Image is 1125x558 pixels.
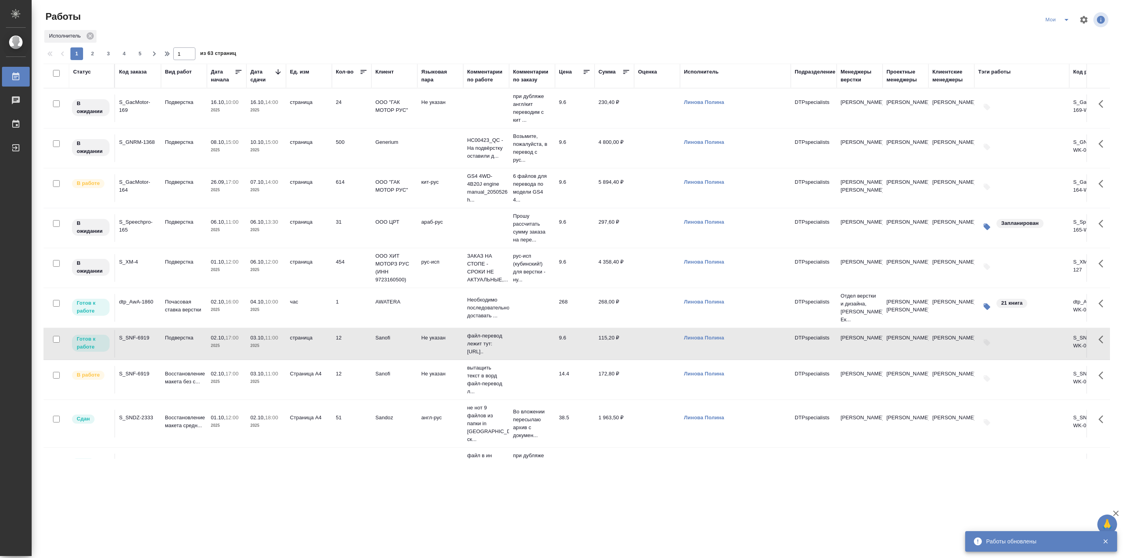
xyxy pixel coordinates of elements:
td: 500 [332,134,371,162]
p: 17:00 [225,371,239,377]
p: Готов к работе [77,335,105,351]
td: страница [286,214,332,242]
p: Подверстка [165,178,203,186]
p: [PERSON_NAME], [PERSON_NAME] [841,178,879,194]
td: Не указан [417,366,463,394]
td: 9.6 [555,254,595,282]
p: вытащить текст в ворд файл-перевод л... [467,364,505,396]
td: [PERSON_NAME] [883,174,928,202]
td: DTPspecialists [791,134,837,162]
td: [PERSON_NAME] [928,410,974,437]
p: В ожидании [77,100,105,115]
button: 4 [118,47,131,60]
span: 🙏 [1100,516,1114,533]
td: Страница А4 [286,366,332,394]
button: Здесь прячутся важные кнопки [1094,94,1113,113]
p: 06.10, [250,219,265,225]
p: 12:00 [225,259,239,265]
td: 14.4 [555,366,595,394]
div: Комментарии по работе [467,68,505,84]
p: 2025 [250,186,282,194]
p: 2025 [211,146,242,154]
p: 21 книга [1001,299,1023,307]
button: Здесь прячутся важные кнопки [1094,174,1113,193]
p: 02.10, [250,458,265,464]
p: [PERSON_NAME] [841,98,879,106]
button: Здесь прячутся важные кнопки [1094,330,1113,349]
td: [PERSON_NAME] [883,330,928,358]
p: НС00423_QC - На подвёрстку оставили д... [467,136,505,160]
div: Исполнитель может приступить к работе [71,298,110,317]
td: DTPspecialists [791,410,837,437]
td: страница [286,94,332,122]
a: Линова Полина [684,179,724,185]
button: Добавить тэги [978,258,996,275]
div: Цена [559,68,572,76]
p: 6 файлов для перевода по модели GS4 4... [513,172,551,204]
p: Sanofi [375,334,413,342]
td: 268,00 ₽ [595,294,634,322]
div: Исполнитель [44,30,97,43]
div: Языковая пара [421,68,459,84]
span: 5 [134,50,146,58]
div: S_Speechpro-165 [119,218,157,234]
p: Прошу рассчитать сумму заказа на пере... [513,212,551,244]
div: S_SNF-6919 [119,370,157,378]
p: 11:00 [225,219,239,225]
p: Отдел верстки и дизайна, [PERSON_NAME] Ек... [841,292,879,324]
p: [PERSON_NAME] [841,414,879,422]
p: 17:00 [225,335,239,341]
td: [PERSON_NAME] [883,366,928,394]
div: Дата начала [211,68,235,84]
td: 454 [332,254,371,282]
div: Статус [73,68,91,76]
td: S_SNF-6919-WK-007 [1069,366,1115,394]
td: [PERSON_NAME] [928,366,974,394]
p: 16.10, [211,99,225,105]
p: 15:00 [265,139,278,145]
td: 9.6 [555,214,595,242]
p: 02.10, [211,299,225,305]
p: Сдан [77,415,90,423]
div: S_SNF-6919 [119,334,157,342]
td: DTPspecialists [791,174,837,202]
button: Добавить тэги [978,370,996,387]
span: из 63 страниц [200,49,236,60]
td: Не указан [417,94,463,122]
p: Восстановление макета без с... [165,370,203,386]
td: S_GacMotor-169-WK-008 [1069,94,1115,122]
div: Исполнитель [684,68,719,76]
td: S_GacMotor-164-WK-026 [1069,174,1115,202]
td: 12 [332,330,371,358]
div: S_GNRM-1368 [119,138,157,146]
div: Ед. изм [290,68,309,76]
p: Необходимо последовательно доставать ... [467,296,505,320]
div: Менеджер проверил работу исполнителя, передает ее на следующий этап [71,458,110,468]
p: при дубляже англ/кит переводим с кит ... [513,92,551,124]
button: Изменить тэги [978,218,996,236]
button: Здесь прячутся важные кнопки [1094,454,1113,473]
td: DTPspecialists [791,454,837,481]
td: араб-рус [417,214,463,242]
div: Запланирован [996,218,1044,229]
p: В ожидании [77,219,105,235]
td: DTPspecialists [791,366,837,394]
p: ООО "ГАК МОТОР РУС" [375,178,413,194]
div: dtp_AwA-1860 [119,298,157,306]
p: Запланирован [1001,219,1039,227]
p: 02.10, [211,335,225,341]
div: Менеджеры верстки [841,68,879,84]
p: [PERSON_NAME] [841,218,879,226]
p: Подверстка [165,334,203,342]
p: 12:00 [225,415,239,420]
p: Generium [375,138,413,146]
p: [PERSON_NAME], [PERSON_NAME] [886,298,924,314]
div: Клиентские менеджеры [932,68,970,84]
td: [PERSON_NAME] [928,214,974,242]
p: Sandoz [375,414,413,422]
td: [PERSON_NAME] [883,454,928,481]
td: [PERSON_NAME] [928,294,974,322]
p: 01.10, [211,415,225,420]
p: 04.10, [250,299,265,305]
p: В работе [77,371,100,379]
